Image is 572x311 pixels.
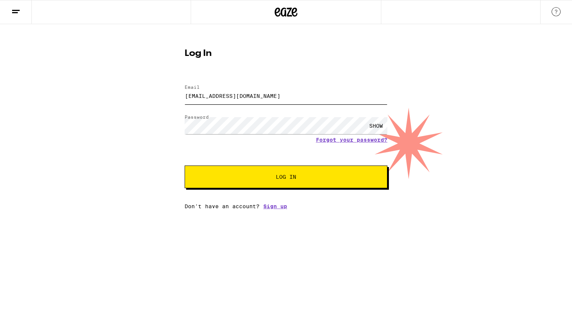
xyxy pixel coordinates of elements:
[185,85,200,90] label: Email
[365,117,387,134] div: SHOW
[185,203,387,209] div: Don't have an account?
[185,114,209,119] label: Password
[185,49,387,58] h1: Log In
[185,87,387,104] input: Email
[185,166,387,188] button: Log In
[316,137,387,143] a: Forgot your password?
[263,203,287,209] a: Sign up
[276,174,296,179] span: Log In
